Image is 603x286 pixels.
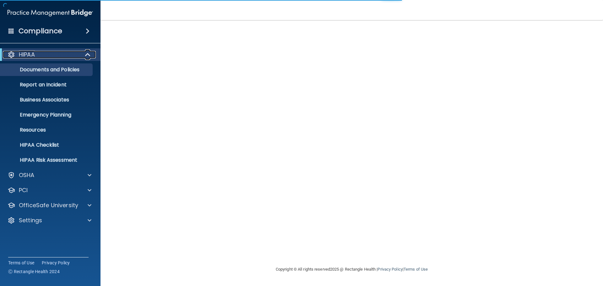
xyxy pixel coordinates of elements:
[19,27,62,35] h4: Compliance
[4,82,90,88] p: Report an Incident
[42,260,70,266] a: Privacy Policy
[19,202,78,209] p: OfficeSafe University
[19,51,35,58] p: HIPAA
[8,202,91,209] a: OfficeSafe University
[4,157,90,163] p: HIPAA Risk Assessment
[404,267,428,272] a: Terms of Use
[378,267,402,272] a: Privacy Policy
[19,171,35,179] p: OSHA
[4,112,90,118] p: Emergency Planning
[19,217,42,224] p: Settings
[8,260,34,266] a: Terms of Use
[4,67,90,73] p: Documents and Policies
[4,97,90,103] p: Business Associates
[4,127,90,133] p: Resources
[8,51,91,58] a: HIPAA
[19,186,28,194] p: PCI
[8,186,91,194] a: PCI
[8,171,91,179] a: OSHA
[8,268,60,275] span: Ⓒ Rectangle Health 2024
[237,259,466,279] div: Copyright © All rights reserved 2025 @ Rectangle Health | |
[4,142,90,148] p: HIPAA Checklist
[8,7,93,19] img: PMB logo
[8,217,91,224] a: Settings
